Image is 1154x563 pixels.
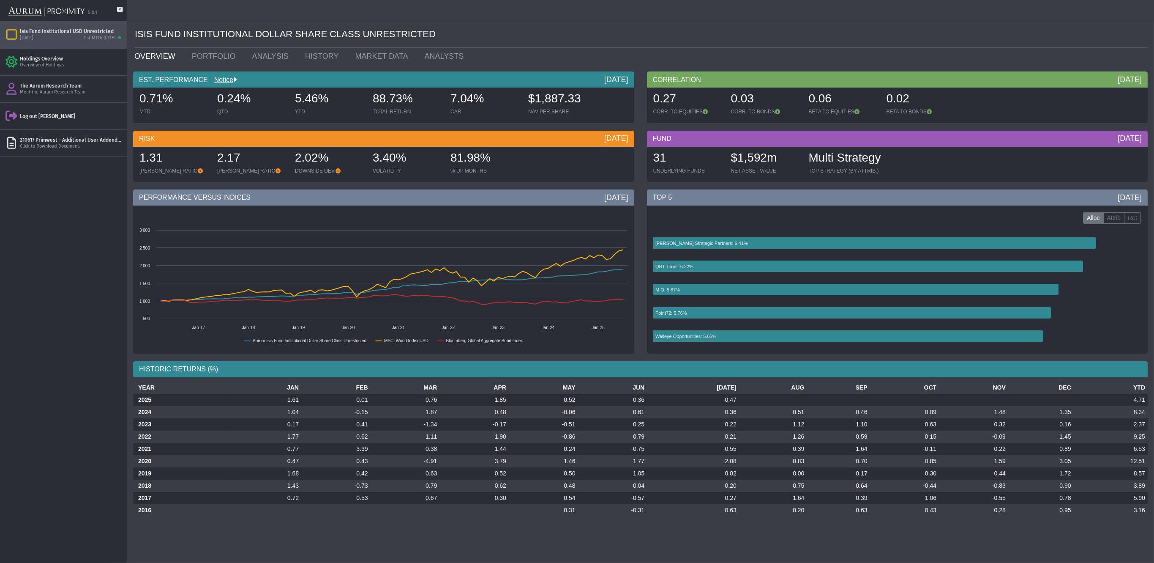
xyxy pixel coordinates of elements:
td: 0.15 [870,431,939,443]
td: 0.41 [301,418,371,431]
td: 0.78 [1008,492,1074,504]
td: -0.47 [647,394,739,406]
img: Aurum-Proximity%20white.svg [8,2,85,21]
td: 2.37 [1074,418,1148,431]
td: 0.17 [232,418,301,431]
td: 3.79 [439,455,509,467]
td: 3.16 [1074,504,1148,516]
td: 0.39 [807,492,870,504]
text: Jan-18 [242,325,255,330]
td: 1.26 [739,431,807,443]
td: 8.57 [1074,467,1148,480]
th: OCT [870,382,939,394]
td: -0.57 [578,492,647,504]
div: MTD [139,108,209,115]
td: 0.52 [439,467,509,480]
td: 0.70 [807,455,870,467]
div: $1,592m [731,150,800,168]
td: -0.31 [578,504,647,516]
td: -0.09 [939,431,1008,443]
td: 1.64 [739,492,807,504]
td: 0.30 [439,492,509,504]
td: 0.82 [647,467,739,480]
td: 0.53 [301,492,371,504]
div: 2.02% [295,150,364,168]
th: 2021 [133,443,232,455]
div: 5.0.1 [88,10,97,16]
td: 1.77 [232,431,301,443]
a: Notice [208,76,233,83]
a: MARKET DATA [349,48,418,65]
th: JUN [578,382,647,394]
text: Jan-25 [592,325,605,330]
div: TOP STRATEGY (BY ATTRIB.) [809,168,881,174]
div: BETA TO EQUITIES [809,108,878,115]
td: 8.34 [1074,406,1148,418]
td: 1.35 [1008,406,1074,418]
a: ANALYSIS [246,48,299,65]
th: NOV [939,382,1008,394]
div: NET ASSET VALUE [731,168,800,174]
text: [PERSON_NAME] Strategic Partners: 6.41% [655,241,748,246]
text: 2 500 [139,246,150,250]
text: Jan-24 [542,325,555,330]
div: RISK [133,131,634,147]
span: 0.27 [653,92,677,105]
td: -1.34 [371,418,440,431]
th: JAN [232,382,301,394]
div: PERFORMANCE VERSUS INDICES [133,189,634,206]
td: 0.20 [647,480,739,492]
td: 1.12 [739,418,807,431]
th: 2020 [133,455,232,467]
td: 0.20 [739,504,807,516]
td: 0.83 [739,455,807,467]
th: YEAR [133,382,232,394]
span: 0.24% [217,92,251,105]
div: CORR. TO EQUITIES [653,108,723,115]
text: Jan-23 [492,325,505,330]
td: 0.48 [439,406,509,418]
td: 0.30 [870,467,939,480]
td: 0.75 [739,480,807,492]
th: [DATE] [647,382,739,394]
div: [PERSON_NAME] RATIO [217,168,286,174]
div: [DATE] [20,35,33,41]
td: 1.59 [939,455,1008,467]
td: 0.72 [232,492,301,504]
td: 1.46 [509,455,578,467]
td: 0.31 [509,504,578,516]
div: FUND [647,131,1148,147]
text: 3 000 [139,228,150,233]
div: TOP 5 [647,189,1148,206]
div: Multi Strategy [809,150,881,168]
div: VOLATILITY [373,168,442,174]
td: 0.85 [870,455,939,467]
td: 0.22 [647,418,739,431]
td: 0.36 [647,406,739,418]
div: CORR. TO BONDS [731,108,800,115]
text: MSCI World Index USD [384,338,428,343]
a: ANALYSTS [418,48,474,65]
div: BETA TO BONDS [887,108,956,115]
div: QTD [217,108,286,115]
td: 0.38 [371,443,440,455]
td: 0.01 [301,394,371,406]
th: 2016 [133,504,232,516]
td: 12.51 [1074,455,1148,467]
text: Jan-20 [342,325,355,330]
td: 0.63 [647,504,739,516]
td: 0.04 [578,480,647,492]
div: 88.73% [373,91,442,108]
td: 1.04 [232,406,301,418]
th: AUG [739,382,807,394]
td: 0.54 [509,492,578,504]
div: EST. PERFORMANCE [133,71,634,88]
div: TOTAL RETURN [373,108,442,115]
td: 0.00 [739,467,807,480]
div: 210617 Primwest - Additional User Addendum - [PERSON_NAME].pdf [20,137,123,143]
td: 9.25 [1074,431,1148,443]
text: Point72: 5.76% [655,310,687,316]
div: [DATE] [1118,192,1142,203]
td: 0.79 [371,480,440,492]
div: NAV PER SHARE [528,108,597,115]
